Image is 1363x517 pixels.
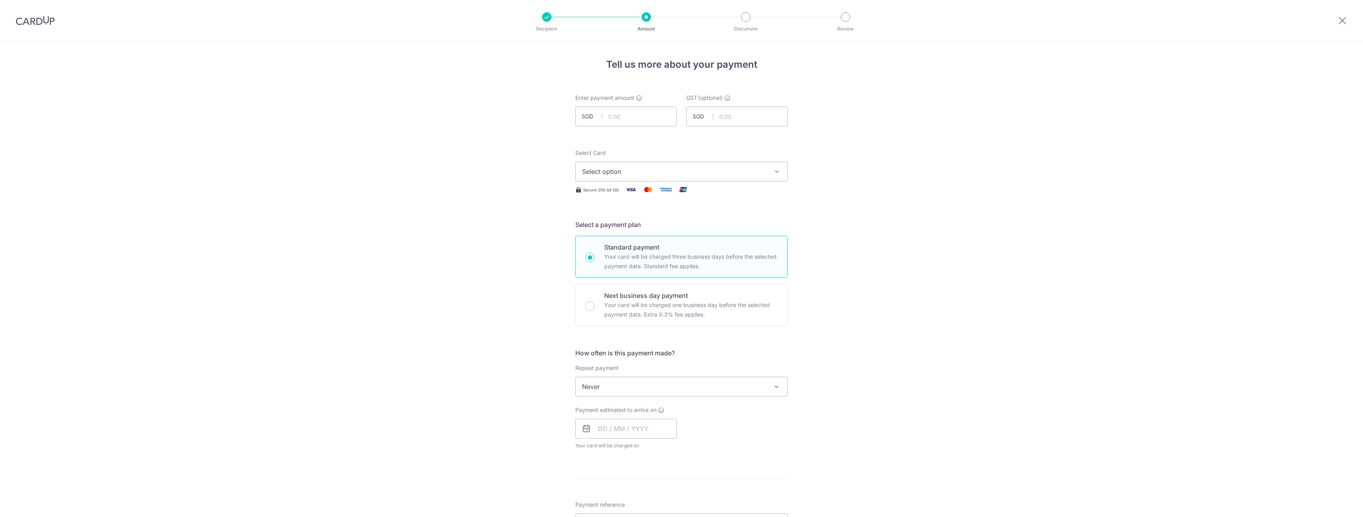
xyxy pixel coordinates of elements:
[517,25,576,33] p: Recipient
[816,25,875,33] p: Review
[576,377,787,396] span: Never
[686,94,697,102] span: GST
[575,364,619,372] label: Repeat payment
[604,242,778,252] p: Standard payment
[675,185,691,195] img: Union Pay
[604,300,778,319] p: Your card will be charged one business day before the selected payment date. Extra 0.3% fee applies.
[1312,493,1355,513] iframe: Opens a widget where you can find more information
[575,419,677,439] input: DD / MM / YYYY
[575,348,788,358] h5: How often is this payment made?
[658,185,674,195] img: American Express
[575,442,677,450] span: Your card will be charged on
[575,149,606,156] span: translation missing: en.payables.payment_networks.credit_card.summary.labels.select_card
[575,377,788,397] span: Never
[617,25,676,33] p: Amount
[575,220,788,229] h5: Select a payment plan
[698,94,723,102] span: (optional)
[575,501,625,509] span: Payment reference
[583,187,620,193] span: Secure 256-bit SSL
[623,185,639,195] img: Visa
[582,167,767,176] span: Select option
[575,57,788,72] h4: Tell us more about your payment
[686,107,788,126] input: 0.00
[604,252,778,271] p: Your card will be charged three business days before the selected payment date. Standard fee appl...
[716,25,775,33] p: Document
[640,185,656,195] img: Mastercard
[604,291,778,300] p: Next business day payment
[693,113,713,120] span: SGD
[582,113,602,120] span: SGD
[575,94,634,102] span: Enter payment amount
[575,406,657,414] span: Payment estimated to arrive on
[575,162,788,181] button: Select option
[575,107,677,126] input: 0.00
[16,16,55,25] img: CardUp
